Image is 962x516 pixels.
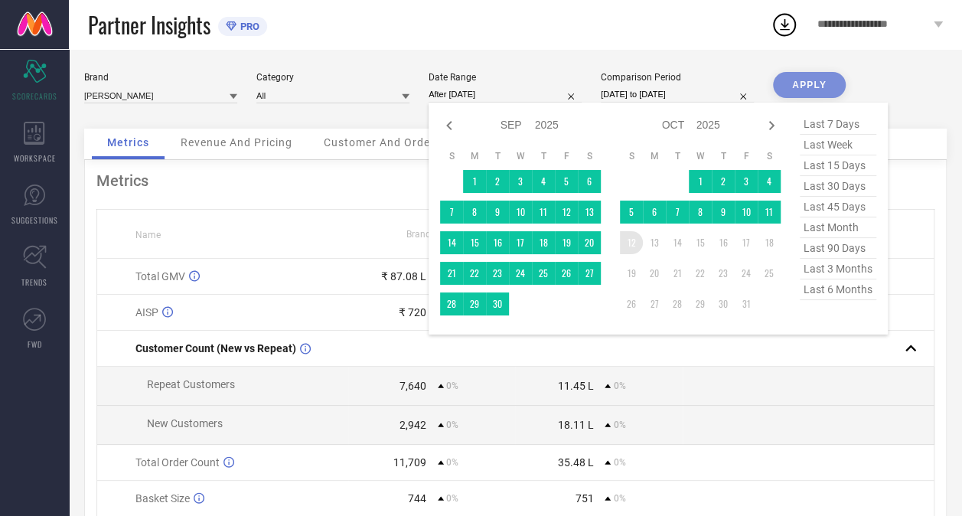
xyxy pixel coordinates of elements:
div: Brand [84,72,237,83]
td: Fri Oct 24 2025 [735,262,758,285]
td: Mon Oct 06 2025 [643,201,666,224]
span: last 3 months [800,259,876,279]
td: Fri Oct 03 2025 [735,170,758,193]
td: Sat Oct 18 2025 [758,231,781,254]
th: Thursday [712,150,735,162]
th: Wednesday [509,150,532,162]
span: last month [800,217,876,238]
span: last 45 days [800,197,876,217]
td: Thu Sep 11 2025 [532,201,555,224]
td: Sat Sep 06 2025 [578,170,601,193]
td: Thu Oct 09 2025 [712,201,735,224]
td: Fri Oct 17 2025 [735,231,758,254]
div: ₹ 87.08 L [381,270,426,282]
span: 0% [446,420,458,430]
span: Total Order Count [135,456,220,469]
span: last 15 days [800,155,876,176]
td: Wed Oct 22 2025 [689,262,712,285]
td: Sat Oct 25 2025 [758,262,781,285]
th: Wednesday [689,150,712,162]
td: Tue Sep 09 2025 [486,201,509,224]
span: TRENDS [21,276,47,288]
span: Brand Value [406,229,457,240]
span: 0% [613,380,625,391]
div: Next month [762,116,781,135]
td: Fri Sep 12 2025 [555,201,578,224]
td: Tue Oct 14 2025 [666,231,689,254]
td: Tue Sep 02 2025 [486,170,509,193]
span: SUGGESTIONS [11,214,58,226]
div: Category [256,72,409,83]
th: Saturday [758,150,781,162]
td: Wed Oct 15 2025 [689,231,712,254]
div: 744 [408,492,426,505]
td: Sun Oct 19 2025 [620,262,643,285]
div: Metrics [96,171,934,190]
td: Mon Oct 27 2025 [643,292,666,315]
td: Mon Sep 01 2025 [463,170,486,193]
th: Thursday [532,150,555,162]
span: Revenue And Pricing [181,136,292,149]
span: Partner Insights [88,9,210,41]
span: last 30 days [800,176,876,197]
td: Sun Oct 12 2025 [620,231,643,254]
td: Thu Oct 23 2025 [712,262,735,285]
span: 0% [613,457,625,468]
td: Tue Oct 28 2025 [666,292,689,315]
td: Wed Sep 24 2025 [509,262,532,285]
td: Sun Sep 14 2025 [440,231,463,254]
th: Tuesday [486,150,509,162]
td: Wed Sep 03 2025 [509,170,532,193]
td: Sat Sep 27 2025 [578,262,601,285]
span: Metrics [107,136,149,149]
td: Sat Oct 04 2025 [758,170,781,193]
td: Wed Sep 10 2025 [509,201,532,224]
td: Sun Sep 07 2025 [440,201,463,224]
span: AISP [135,306,158,318]
div: Open download list [771,11,798,38]
th: Tuesday [666,150,689,162]
input: Select date range [429,87,582,103]
td: Tue Sep 23 2025 [486,262,509,285]
span: 0% [613,420,625,430]
td: Fri Oct 31 2025 [735,292,758,315]
input: Select comparison period [601,87,754,103]
td: Mon Sep 22 2025 [463,262,486,285]
span: WORKSPACE [14,152,56,164]
span: last 7 days [800,114,876,135]
td: Thu Oct 02 2025 [712,170,735,193]
td: Fri Sep 05 2025 [555,170,578,193]
td: Mon Oct 13 2025 [643,231,666,254]
div: 18.11 L [557,419,593,431]
div: 11.45 L [557,380,593,392]
td: Thu Oct 16 2025 [712,231,735,254]
span: PRO [236,21,259,32]
td: Mon Oct 20 2025 [643,262,666,285]
td: Sat Oct 11 2025 [758,201,781,224]
td: Fri Sep 26 2025 [555,262,578,285]
td: Thu Sep 25 2025 [532,262,555,285]
td: Tue Oct 21 2025 [666,262,689,285]
td: Sun Sep 21 2025 [440,262,463,285]
div: 11,709 [393,456,426,469]
div: Comparison Period [601,72,754,83]
td: Sun Oct 05 2025 [620,201,643,224]
th: Friday [555,150,578,162]
td: Mon Sep 15 2025 [463,231,486,254]
td: Wed Sep 17 2025 [509,231,532,254]
td: Sun Oct 26 2025 [620,292,643,315]
td: Tue Sep 16 2025 [486,231,509,254]
span: last 6 months [800,279,876,300]
span: Repeat Customers [147,378,235,390]
td: Mon Sep 08 2025 [463,201,486,224]
div: ₹ 720 [399,306,426,318]
span: SCORECARDS [12,90,57,102]
div: 35.48 L [557,456,593,469]
th: Sunday [440,150,463,162]
span: Customer And Orders [324,136,441,149]
div: 2,942 [399,419,426,431]
span: 0% [446,493,458,504]
div: Previous month [440,116,458,135]
td: Thu Sep 18 2025 [532,231,555,254]
td: Thu Oct 30 2025 [712,292,735,315]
